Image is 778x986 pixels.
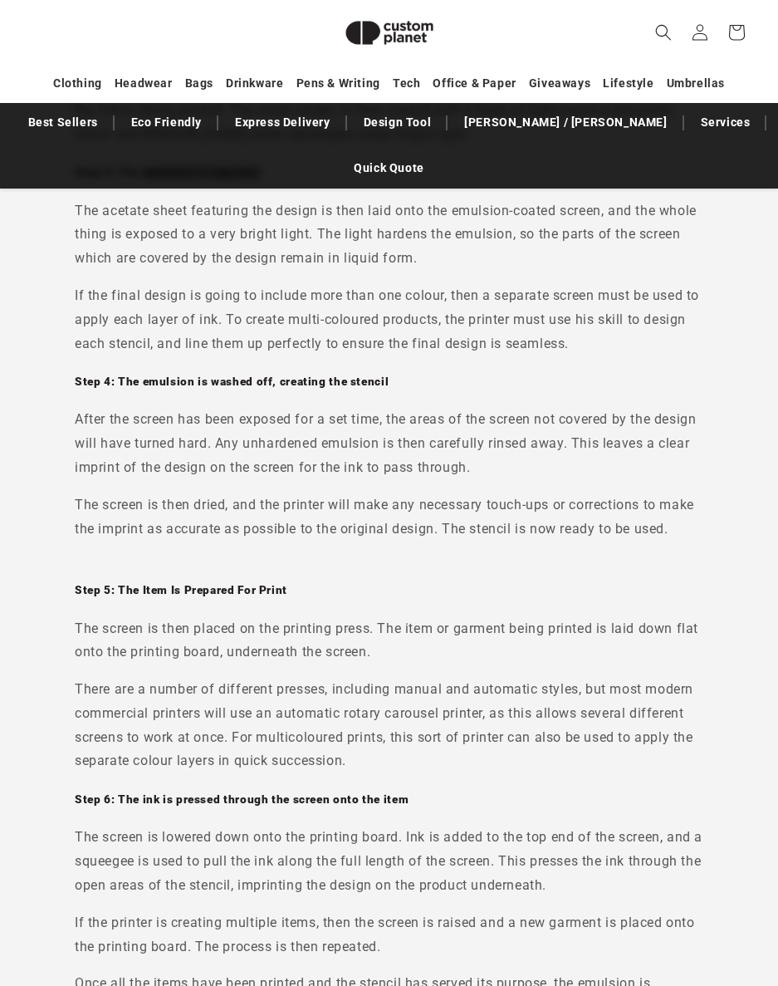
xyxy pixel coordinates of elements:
p: The acetate sheet featuring the design is then laid onto the emulsion-coated screen, and the whol... [75,199,703,271]
a: Design Tool [355,108,440,137]
a: Bags [185,69,213,98]
iframe: Chat Widget [695,906,778,986]
a: Tech [393,69,420,98]
a: Lifestyle [603,69,653,98]
a: Clothing [53,69,102,98]
a: Pens & Writing [296,69,380,98]
a: Services [692,108,759,137]
img: Custom Planet [331,7,448,59]
p: The screen is lowered down onto the printing board. Ink is added to the top end of the screen, an... [75,826,703,897]
a: Best Sellers [20,108,106,137]
h5: Step 4: The emulsion is washed off, creating the stencil [75,375,703,390]
a: Headwear [115,69,173,98]
a: Office & Paper [433,69,516,98]
a: [PERSON_NAME] / [PERSON_NAME] [456,108,675,137]
h5: Step 6: The ink is pressed through the screen onto the item [75,792,703,807]
p: There are a number of different presses, including manual and automatic styles, but most modern c... [75,678,703,773]
a: Eco Friendly [123,108,210,137]
p: The screen is then dried, and the printer will make any necessary touch-ups or corrections to mak... [75,493,703,542]
a: Express Delivery [227,108,339,137]
p: If the final design is going to include more than one colour, then a separate screen must be used... [75,284,703,356]
h5: Step 5: The Item Is Prepared For Print [75,583,703,598]
a: Giveaways [529,69,590,98]
a: Drinkware [226,69,283,98]
p: After the screen has been exposed for a set time, the areas of the screen not covered by the desi... [75,408,703,479]
a: Quick Quote [345,154,433,183]
summary: Search [645,14,682,51]
a: Umbrellas [667,69,725,98]
p: If the printer is creating multiple items, then the screen is raised and a new garment is placed ... [75,911,703,959]
p: The screen is then placed on the printing press. The item or garment being printed is laid down f... [75,617,703,665]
